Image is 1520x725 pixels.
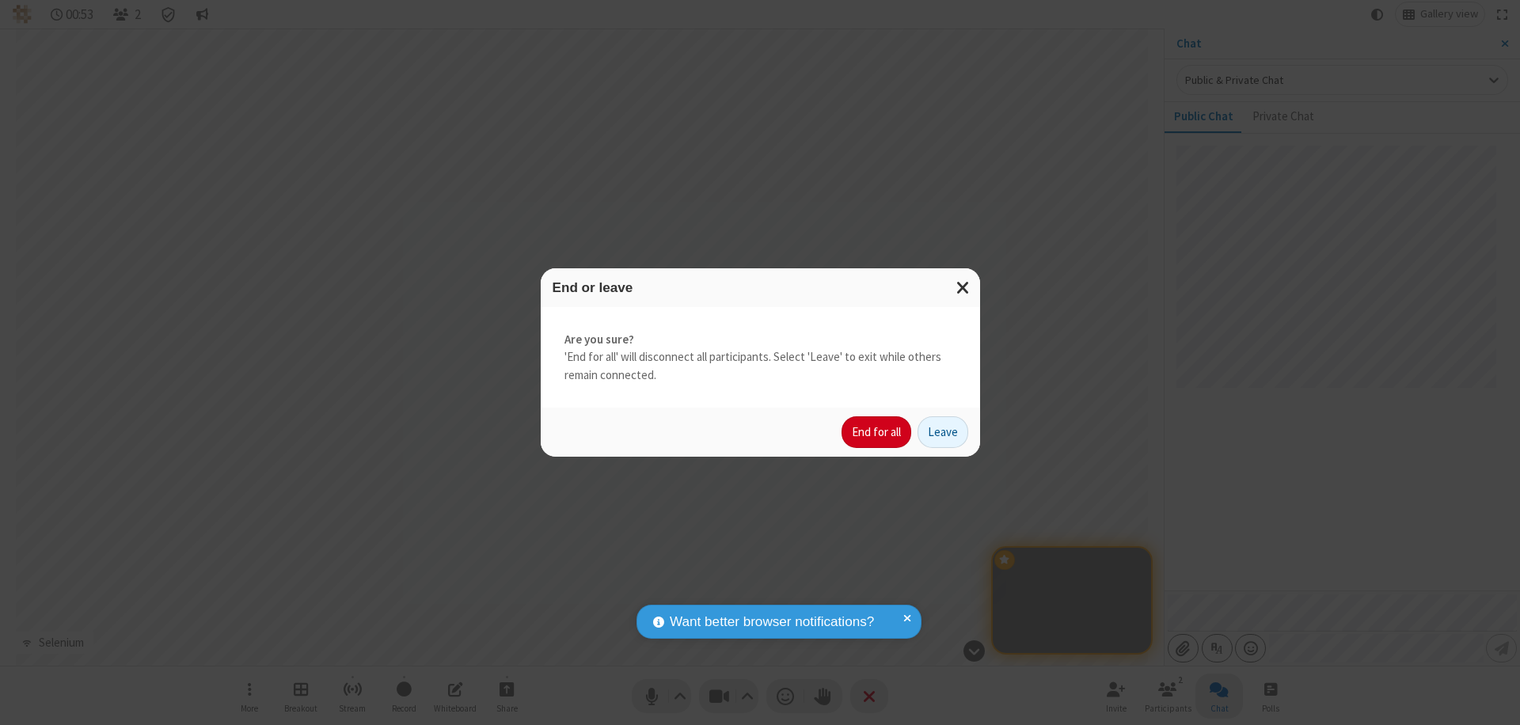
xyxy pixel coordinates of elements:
span: Want better browser notifications? [670,612,874,632]
strong: Are you sure? [564,331,956,349]
button: Leave [918,416,968,448]
div: 'End for all' will disconnect all participants. Select 'Leave' to exit while others remain connec... [541,307,980,408]
button: End for all [842,416,911,448]
h3: End or leave [553,280,968,295]
button: Close modal [947,268,980,307]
